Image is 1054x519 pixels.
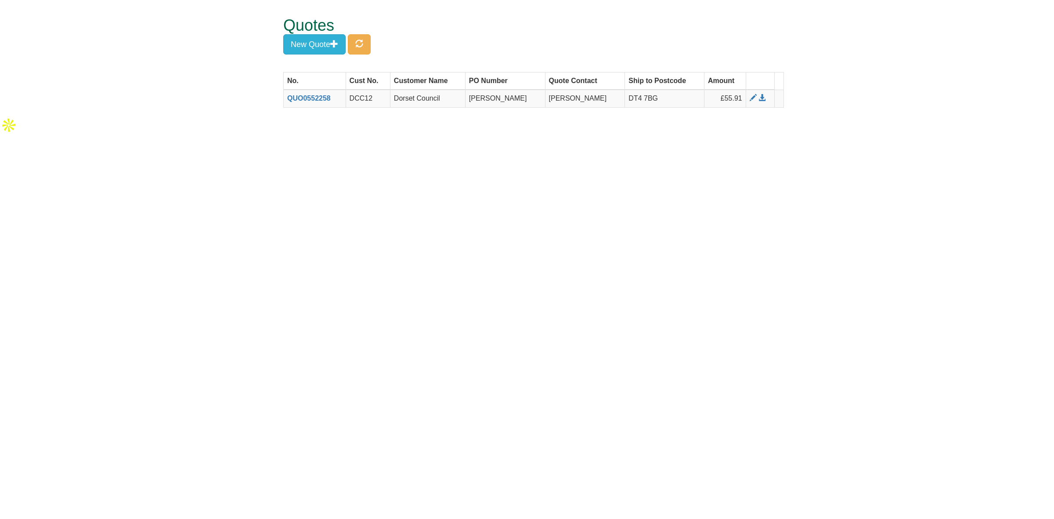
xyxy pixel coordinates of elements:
[545,72,625,90] th: Quote Contact
[346,90,390,107] td: DCC12
[390,90,465,107] td: Dorset Council
[704,72,746,90] th: Amount
[283,17,751,34] h1: Quotes
[545,90,625,107] td: [PERSON_NAME]
[465,90,545,107] td: [PERSON_NAME]
[287,94,331,102] a: QUO0552258
[390,72,465,90] th: Customer Name
[284,72,346,90] th: No.
[346,72,390,90] th: Cust No.
[625,72,704,90] th: Ship to Postcode
[465,72,545,90] th: PO Number
[704,90,746,107] td: £55.91
[625,90,704,107] td: DT4 7BG
[283,34,346,54] button: New Quote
